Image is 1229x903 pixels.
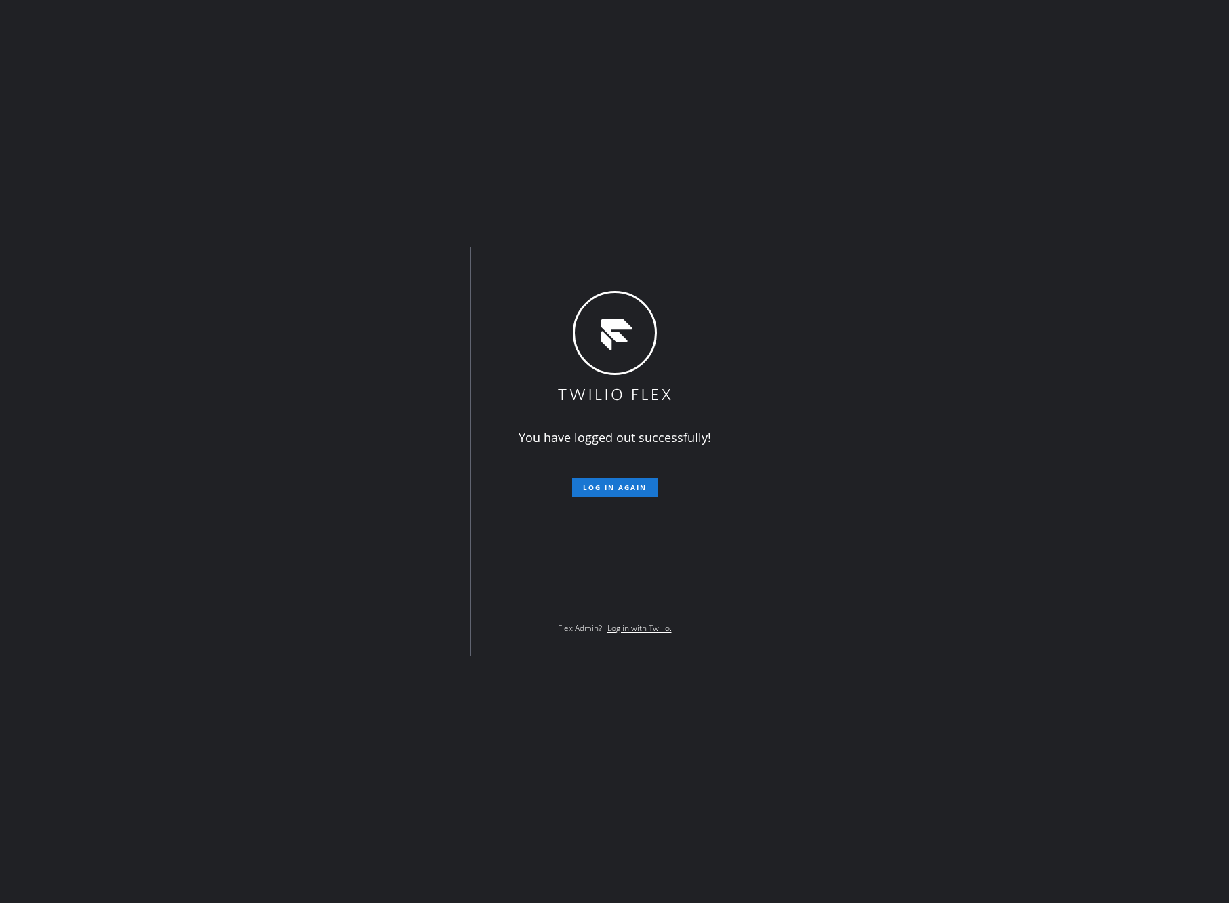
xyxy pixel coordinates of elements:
button: Log in again [572,478,658,497]
a: Log in with Twilio. [607,622,672,634]
span: You have logged out successfully! [519,429,711,445]
span: Log in again [583,483,647,492]
span: Flex Admin? [558,622,602,634]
